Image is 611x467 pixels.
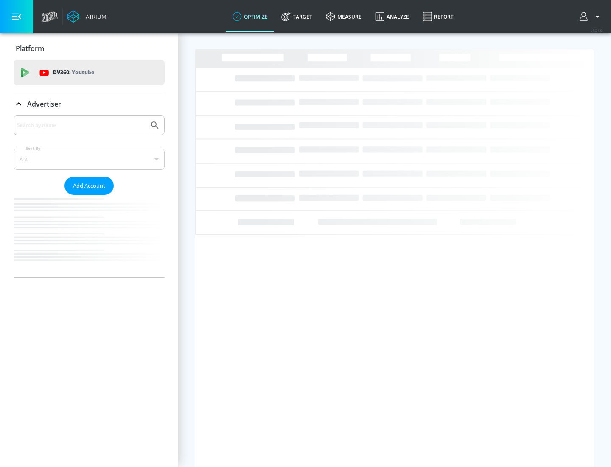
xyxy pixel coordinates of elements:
[14,37,165,60] div: Platform
[72,68,94,77] p: Youtube
[416,1,460,32] a: Report
[67,10,107,23] a: Atrium
[14,149,165,170] div: A-Z
[27,99,61,109] p: Advertiser
[319,1,368,32] a: measure
[14,92,165,116] div: Advertiser
[17,120,146,131] input: Search by name
[82,13,107,20] div: Atrium
[64,177,114,195] button: Add Account
[53,68,94,77] p: DV360:
[73,181,105,191] span: Add Account
[275,1,319,32] a: Target
[16,44,44,53] p: Platform
[226,1,275,32] a: optimize
[591,28,603,33] span: v 4.24.0
[14,60,165,85] div: DV360: Youtube
[24,146,42,151] label: Sort By
[14,195,165,277] nav: list of Advertiser
[368,1,416,32] a: Analyze
[14,115,165,277] div: Advertiser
